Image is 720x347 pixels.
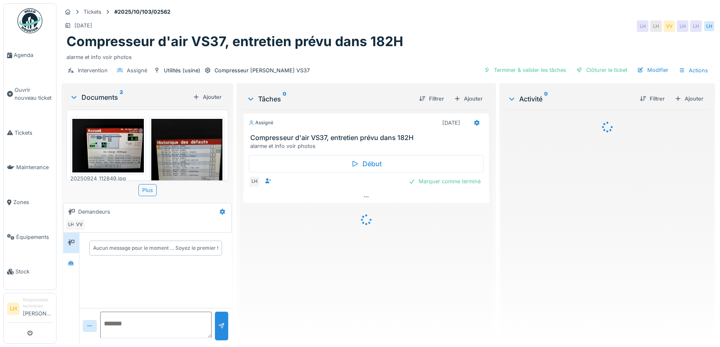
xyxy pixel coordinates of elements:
[23,297,53,310] div: Responsable technicien
[650,20,662,32] div: LH
[675,64,712,76] div: Actions
[111,8,174,16] strong: #2025/10/103/02562
[247,94,412,104] div: Tâches
[15,129,53,137] span: Tickets
[84,8,101,16] div: Tickets
[93,244,218,252] div: Aucun message pour le moment … Soyez le premier !
[190,91,225,103] div: Ajouter
[677,20,688,32] div: LH
[283,94,286,104] sup: 0
[16,233,53,241] span: Équipements
[451,93,486,104] div: Ajouter
[4,116,56,150] a: Tickets
[67,50,710,61] div: alarme et info voir photos
[120,92,123,102] sup: 2
[72,119,144,172] img: miejwrwzysqsbpct1t76edtvhjnb
[78,66,108,74] div: Intervention
[250,142,486,150] div: alarme et info voir photos
[67,34,403,49] h1: Compresseur d'air VS37, entretien prévu dans 182H
[14,51,53,59] span: Agenda
[703,20,715,32] div: LH
[690,20,702,32] div: LH
[13,198,53,206] span: Zones
[671,93,707,104] div: Ajouter
[164,66,200,74] div: Utilités (usine)
[4,254,56,289] a: Stock
[151,119,223,214] img: xrdxgxdo2zfb9t5ta17jl5ltz25n
[573,64,631,76] div: Clôturer le ticket
[249,176,260,187] div: LH
[15,86,53,102] span: Ouvrir nouveau ticket
[249,155,484,172] div: Début
[138,184,157,196] div: Plus
[663,20,675,32] div: VV
[127,66,147,74] div: Assigné
[78,208,110,216] div: Demandeurs
[23,297,53,321] li: [PERSON_NAME]
[17,8,42,33] img: Badge_color-CXgf-gQk.svg
[508,94,633,104] div: Activité
[74,219,85,231] div: VV
[481,64,570,76] div: Terminer & valider les tâches
[4,38,56,73] a: Agenda
[70,92,190,102] div: Documents
[250,134,486,142] h3: Compresseur d'air VS37, entretien prévu dans 182H
[634,64,672,76] div: Modifier
[7,297,53,323] a: LH Responsable technicien[PERSON_NAME]
[215,66,310,74] div: Compresseur [PERSON_NAME] VS37
[416,93,447,104] div: Filtrer
[7,303,20,315] li: LH
[4,73,56,116] a: Ouvrir nouveau ticket
[70,175,146,182] div: 20250924_112849.jpg
[74,22,92,30] div: [DATE]
[4,220,56,255] a: Équipements
[544,94,548,104] sup: 0
[405,176,484,187] div: Marquer comme terminé
[442,119,460,127] div: [DATE]
[637,20,648,32] div: LH
[636,93,668,104] div: Filtrer
[249,119,274,126] div: Assigné
[15,268,53,276] span: Stock
[4,185,56,220] a: Zones
[16,163,53,171] span: Maintenance
[65,219,77,231] div: LH
[4,150,56,185] a: Maintenance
